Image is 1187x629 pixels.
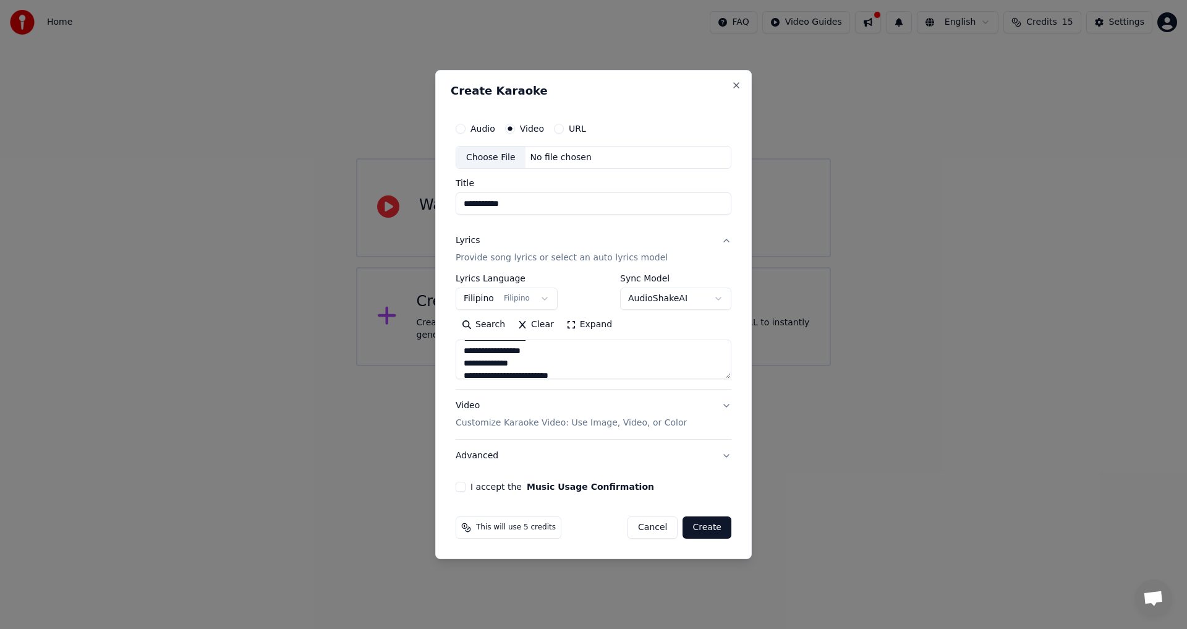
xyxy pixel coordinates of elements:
button: Create [683,516,731,539]
button: VideoCustomize Karaoke Video: Use Image, Video, or Color [456,390,731,440]
div: Video [456,400,687,430]
button: Clear [511,315,560,335]
button: LyricsProvide song lyrics or select an auto lyrics model [456,225,731,275]
button: Advanced [456,440,731,472]
label: Sync Model [620,275,731,283]
label: Lyrics Language [456,275,558,283]
label: Title [456,179,731,188]
div: Lyrics [456,235,480,247]
button: I accept the [527,482,654,491]
span: This will use 5 credits [476,523,556,533]
label: URL [569,124,586,133]
label: Video [520,124,544,133]
label: Audio [470,124,495,133]
div: LyricsProvide song lyrics or select an auto lyrics model [456,275,731,390]
button: Cancel [628,516,678,539]
button: Expand [560,315,618,335]
div: Choose File [456,147,525,169]
p: Provide song lyrics or select an auto lyrics model [456,252,668,265]
div: No file chosen [525,152,597,164]
h2: Create Karaoke [451,85,736,96]
p: Customize Karaoke Video: Use Image, Video, or Color [456,417,687,429]
label: I accept the [470,482,654,491]
button: Search [456,315,511,335]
